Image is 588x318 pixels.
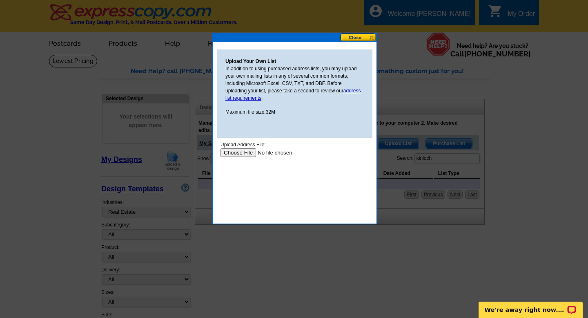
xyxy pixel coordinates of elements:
[473,292,588,318] iframe: LiveChat chat widget
[225,108,364,116] p: Maximum file size:
[225,65,364,102] p: In addition to using purchased address lists, you may upload your own mailing lists in any of sev...
[3,3,152,11] div: Upload Address File:
[225,58,276,64] strong: Upload Your Own List
[266,109,275,115] span: 32M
